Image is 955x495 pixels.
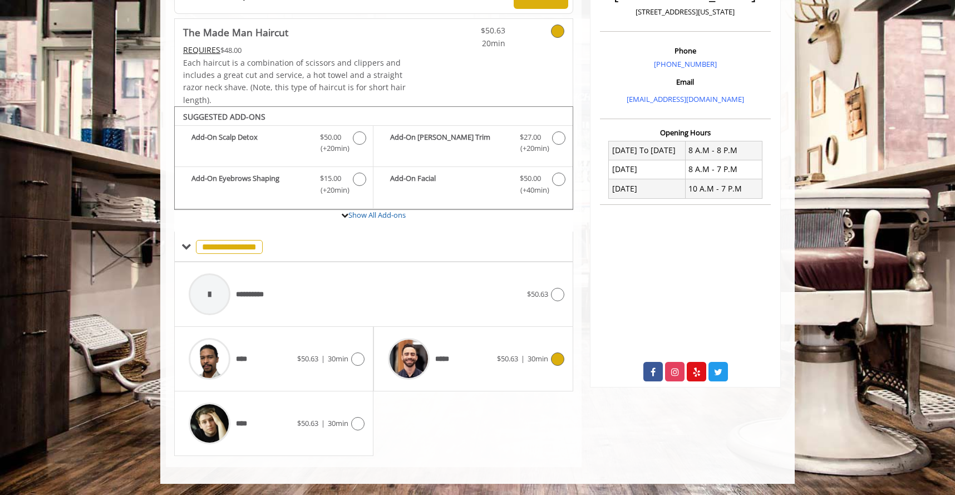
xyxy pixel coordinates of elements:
span: $50.00 [520,173,541,184]
a: [PHONE_NUMBER] [654,59,717,69]
span: 30min [528,354,548,364]
h3: Phone [603,47,768,55]
b: Add-On Scalp Detox [191,131,309,155]
span: This service needs some Advance to be paid before we block your appointment [183,45,220,55]
b: Add-On [PERSON_NAME] Trim [390,131,508,155]
span: (+20min ) [314,143,347,154]
h3: Opening Hours [600,129,771,136]
span: | [521,354,525,364]
span: $15.00 [320,173,341,184]
label: Add-On Scalp Detox [180,131,367,158]
td: [DATE] [609,179,686,198]
a: [EMAIL_ADDRESS][DOMAIN_NAME] [627,94,744,104]
b: Add-On Eyebrows Shaping [191,173,309,196]
a: Show All Add-ons [348,210,406,220]
td: [DATE] To [DATE] [609,141,686,160]
span: (+20min ) [314,184,347,196]
span: 30min [328,354,348,364]
td: 8 A.M - 8 P.M [685,141,762,160]
label: Add-On Eyebrows Shaping [180,173,367,199]
b: The Made Man Haircut [183,24,288,40]
span: 20min [440,37,505,50]
label: Add-On Beard Trim [379,131,567,158]
span: $50.63 [297,418,318,428]
span: $50.00 [320,131,341,143]
h3: Email [603,78,768,86]
span: $50.63 [527,289,548,299]
span: | [321,418,325,428]
b: SUGGESTED ADD-ONS [183,111,265,122]
span: (+20min ) [514,143,547,154]
div: $48.00 [183,44,407,56]
span: 30min [328,418,348,428]
span: (+40min ) [514,184,547,196]
span: $50.63 [440,24,505,37]
span: Each haircut is a combination of scissors and clippers and includes a great cut and service, a ho... [183,57,406,105]
span: $50.63 [497,354,518,364]
span: $27.00 [520,131,541,143]
b: Add-On Facial [390,173,508,196]
p: [STREET_ADDRESS][US_STATE] [603,6,768,18]
span: | [321,354,325,364]
div: The Made Man Haircut Add-onS [174,106,573,210]
td: 8 A.M - 7 P.M [685,160,762,179]
span: $50.63 [297,354,318,364]
td: 10 A.M - 7 P.M [685,179,762,198]
label: Add-On Facial [379,173,567,199]
td: [DATE] [609,160,686,179]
